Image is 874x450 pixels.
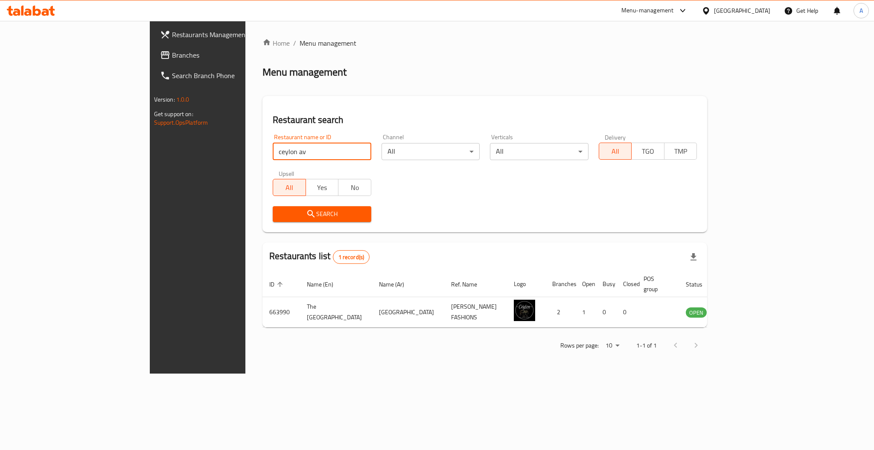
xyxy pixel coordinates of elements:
[279,170,294,176] label: Upsell
[596,271,616,297] th: Busy
[621,6,674,16] div: Menu-management
[644,274,669,294] span: POS group
[616,271,637,297] th: Closed
[153,24,296,45] a: Restaurants Management
[382,143,480,160] div: All
[379,279,415,289] span: Name (Ar)
[273,114,697,126] h2: Restaurant search
[176,94,189,105] span: 1.0.0
[686,307,707,318] div: OPEN
[262,271,753,327] table: enhanced table
[300,297,372,327] td: The [GEOGRAPHIC_DATA]
[154,108,193,120] span: Get support on:
[668,145,694,158] span: TMP
[596,297,616,327] td: 0
[599,143,632,160] button: All
[172,50,289,60] span: Branches
[602,339,623,352] div: Rows per page:
[683,247,704,267] div: Export file
[507,271,545,297] th: Logo
[575,297,596,327] td: 1
[273,206,371,222] button: Search
[631,143,664,160] button: TGO
[664,143,697,160] button: TMP
[635,145,661,158] span: TGO
[603,145,629,158] span: All
[172,29,289,40] span: Restaurants Management
[616,297,637,327] td: 0
[490,143,588,160] div: All
[859,6,863,15] span: A
[306,179,339,196] button: Yes
[309,181,335,194] span: Yes
[300,38,356,48] span: Menu management
[605,134,626,140] label: Delivery
[269,279,286,289] span: ID
[154,117,208,128] a: Support.OpsPlatform
[575,271,596,297] th: Open
[269,250,370,264] h2: Restaurants list
[273,143,371,160] input: Search for restaurant name or ID..
[262,38,707,48] nav: breadcrumb
[372,297,444,327] td: [GEOGRAPHIC_DATA]
[451,279,488,289] span: Ref. Name
[514,300,535,321] img: The Ceylon Avenue
[686,308,707,318] span: OPEN
[153,65,296,86] a: Search Branch Phone
[444,297,507,327] td: [PERSON_NAME] FASHIONS
[333,253,370,261] span: 1 record(s)
[273,179,306,196] button: All
[153,45,296,65] a: Branches
[560,340,599,351] p: Rows per page:
[307,279,344,289] span: Name (En)
[262,65,347,79] h2: Menu management
[154,94,175,105] span: Version:
[545,297,575,327] td: 2
[172,70,289,81] span: Search Branch Phone
[277,181,303,194] span: All
[280,209,364,219] span: Search
[545,271,575,297] th: Branches
[636,340,657,351] p: 1-1 of 1
[686,279,714,289] span: Status
[342,181,368,194] span: No
[714,6,770,15] div: [GEOGRAPHIC_DATA]
[338,179,371,196] button: No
